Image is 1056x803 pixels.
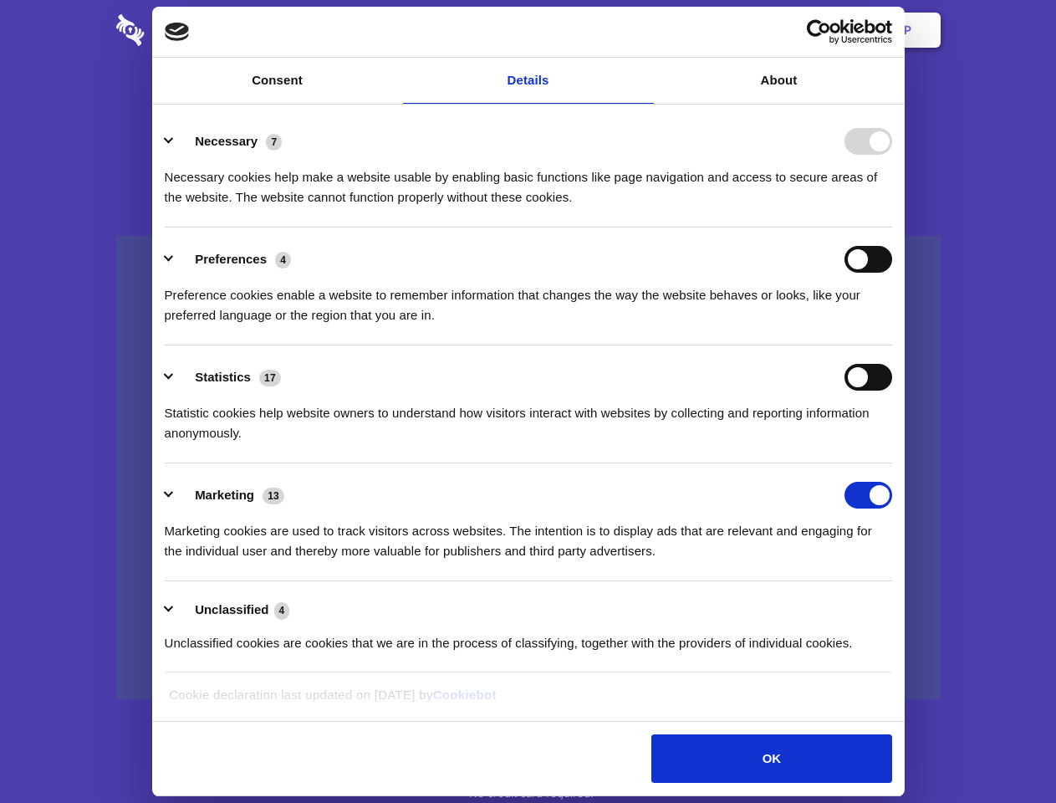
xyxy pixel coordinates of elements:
button: Necessary (7) [165,128,293,155]
span: 17 [259,370,281,386]
span: 4 [275,252,291,269]
a: Pricing [491,4,564,56]
div: Statistic cookies help website owners to understand how visitors interact with websites by collec... [165,391,892,443]
iframe: Drift Widget Chat Controller [972,719,1036,783]
button: Unclassified (4) [165,600,300,621]
button: Marketing (13) [165,482,295,509]
a: Login [758,4,831,56]
div: Marketing cookies are used to track visitors across websites. The intention is to display ads tha... [165,509,892,561]
span: 4 [274,602,290,619]
a: About [654,58,905,104]
div: Cookie declaration last updated on [DATE] by [156,685,900,718]
a: Cookiebot [433,688,497,702]
button: Preferences (4) [165,246,302,273]
label: Preferences [195,252,267,266]
img: logo [165,23,190,41]
button: OK [651,734,891,783]
label: Necessary [195,134,258,148]
h4: Auto-redaction of sensitive data, encrypted data sharing and self-destructing private chats. Shar... [116,152,941,207]
span: 13 [263,488,284,504]
a: Details [403,58,654,104]
a: Usercentrics Cookiebot - opens in a new window [746,19,892,44]
label: Statistics [195,370,251,384]
button: Statistics (17) [165,364,292,391]
h1: Eliminate Slack Data Loss. [116,75,941,136]
img: logo-wordmark-white-trans-d4663122ce5f474addd5e946df7df03e33cb6a1c49d2221995e7729f52c070b2.svg [116,14,259,46]
a: Wistia video thumbnail [116,236,941,700]
div: Necessary cookies help make a website usable by enabling basic functions like page navigation and... [165,155,892,207]
div: Preference cookies enable a website to remember information that changes the way the website beha... [165,273,892,325]
div: Unclassified cookies are cookies that we are in the process of classifying, together with the pro... [165,621,892,653]
a: Consent [152,58,403,104]
span: 7 [266,134,282,151]
a: Contact [678,4,755,56]
label: Marketing [195,488,254,502]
